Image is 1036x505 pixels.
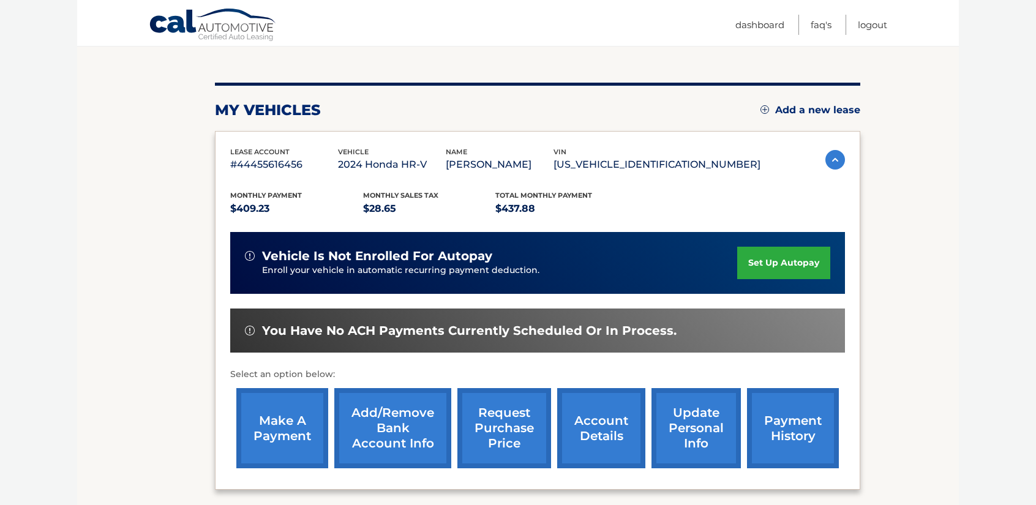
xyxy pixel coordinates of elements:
[262,249,492,264] span: vehicle is not enrolled for autopay
[149,8,277,43] a: Cal Automotive
[334,388,451,468] a: Add/Remove bank account info
[215,101,321,119] h2: my vehicles
[230,156,338,173] p: #44455616456
[811,15,831,35] a: FAQ's
[363,191,438,200] span: Monthly sales Tax
[446,148,467,156] span: name
[230,200,363,217] p: $409.23
[557,388,645,468] a: account details
[446,156,554,173] p: [PERSON_NAME]
[760,105,769,114] img: add.svg
[230,148,290,156] span: lease account
[262,264,737,277] p: Enroll your vehicle in automatic recurring payment deduction.
[735,15,784,35] a: Dashboard
[651,388,741,468] a: update personal info
[457,388,551,468] a: request purchase price
[245,326,255,335] img: alert-white.svg
[858,15,887,35] a: Logout
[760,104,860,116] a: Add a new lease
[554,148,566,156] span: vin
[338,148,369,156] span: vehicle
[363,200,496,217] p: $28.65
[338,156,446,173] p: 2024 Honda HR-V
[825,150,845,170] img: accordion-active.svg
[495,191,592,200] span: Total Monthly Payment
[737,247,830,279] a: set up autopay
[230,367,845,382] p: Select an option below:
[262,323,677,339] span: You have no ACH payments currently scheduled or in process.
[236,388,328,468] a: make a payment
[230,191,302,200] span: Monthly Payment
[245,251,255,261] img: alert-white.svg
[747,388,839,468] a: payment history
[495,200,628,217] p: $437.88
[554,156,760,173] p: [US_VEHICLE_IDENTIFICATION_NUMBER]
